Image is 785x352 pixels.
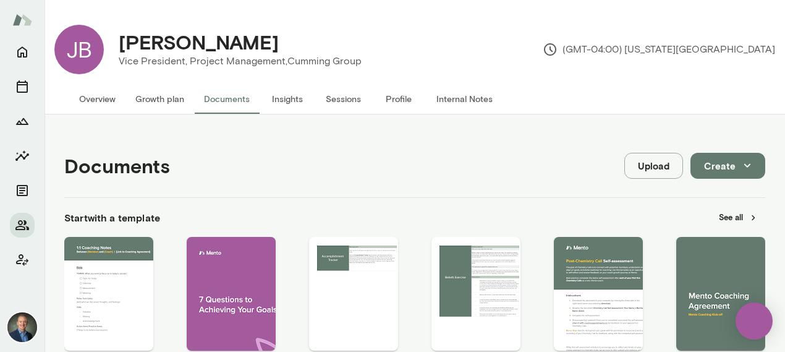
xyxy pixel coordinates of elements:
button: Growth plan [125,84,194,114]
div: JB [54,25,104,74]
img: Mento [12,8,32,32]
button: Members [10,213,35,238]
button: Home [10,40,35,64]
h6: Start with a template [64,210,160,225]
p: Vice President, Project Management, Cumming Group [119,54,362,69]
button: See all [711,208,765,227]
img: Michael Alden [7,312,37,342]
button: Internal Notes [426,84,503,114]
button: Create [690,153,765,179]
button: Upload [624,153,683,179]
button: Documents [10,178,35,203]
button: Sessions [10,74,35,99]
button: Documents [194,84,260,114]
button: Client app [10,247,35,272]
p: (GMT-04:00) [US_STATE][GEOGRAPHIC_DATA] [543,42,775,57]
button: Sessions [315,84,371,114]
button: Growth Plan [10,109,35,134]
button: Overview [69,84,125,114]
button: Insights [260,84,315,114]
h4: Documents [64,154,170,178]
button: Insights [10,144,35,168]
button: Profile [371,84,426,114]
h4: [PERSON_NAME] [119,30,279,54]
